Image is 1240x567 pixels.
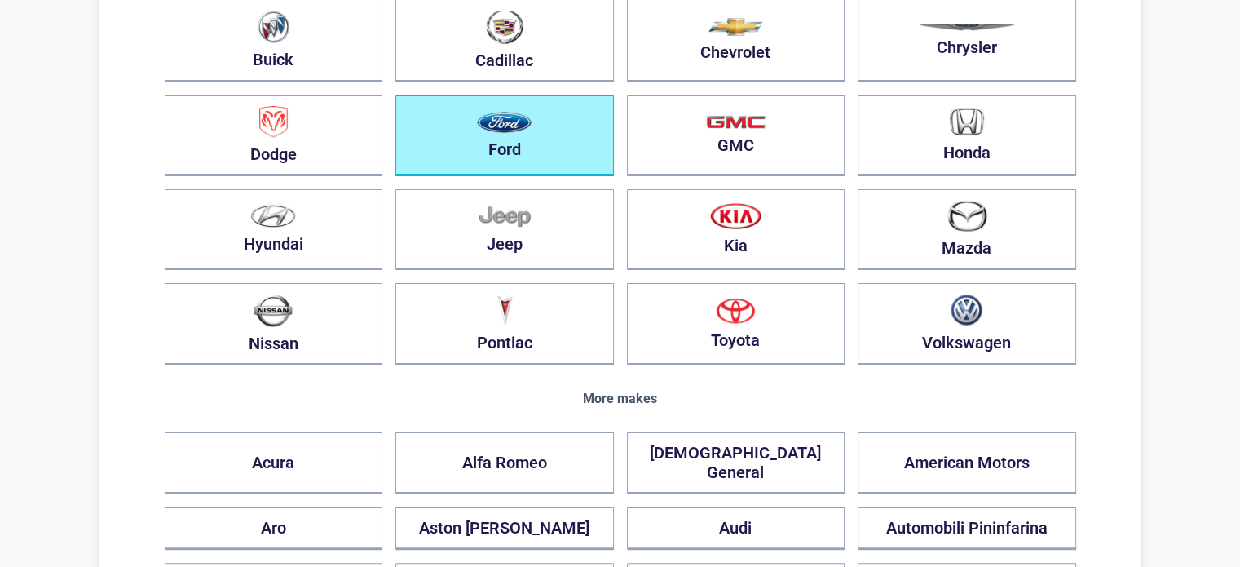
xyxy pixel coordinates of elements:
[627,507,845,550] button: Audi
[165,283,383,365] button: Nissan
[627,189,845,270] button: Kia
[858,189,1076,270] button: Mazda
[627,95,845,176] button: GMC
[858,507,1076,550] button: Automobili Pininfarina
[395,189,614,270] button: Jeep
[165,392,1076,406] div: More makes
[858,283,1076,365] button: Volkswagen
[858,95,1076,176] button: Honda
[165,95,383,176] button: Dodge
[627,432,845,494] button: [DEMOGRAPHIC_DATA] General
[395,507,614,550] button: Aston [PERSON_NAME]
[165,189,383,270] button: Hyundai
[165,507,383,550] button: Aro
[858,432,1076,494] button: American Motors
[395,95,614,176] button: Ford
[395,283,614,365] button: Pontiac
[165,432,383,494] button: Acura
[627,283,845,365] button: Toyota
[395,432,614,494] button: Alfa Romeo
